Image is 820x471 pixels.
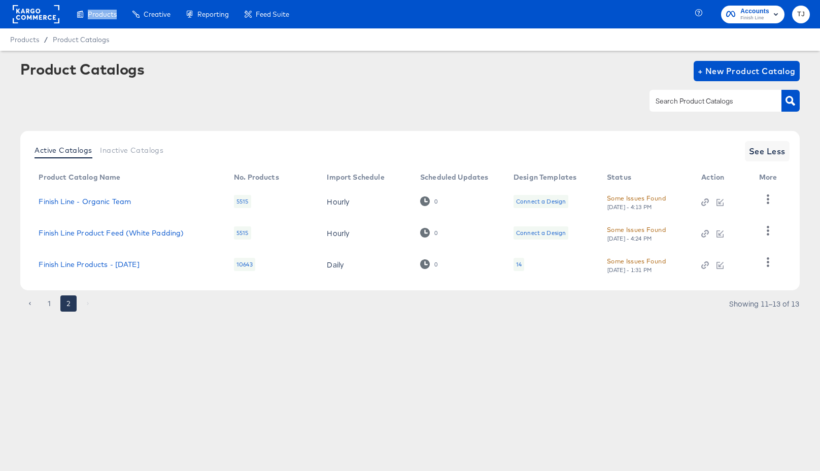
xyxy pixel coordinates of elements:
div: Scheduled Updates [420,173,489,181]
div: 0 [420,228,438,238]
span: Inactive Catalogs [100,146,163,154]
td: Hourly [319,217,412,249]
div: 5515 [234,226,251,240]
div: Some Issues Found [607,256,666,266]
button: Some Issues Found[DATE] - 4:24 PM [607,224,666,242]
button: Go to previous page [22,295,38,312]
a: Finish Line Product Feed (White Padding) [39,229,184,237]
div: 5515 [234,195,251,208]
div: Product Catalogs [20,61,144,77]
div: Design Templates [514,173,576,181]
td: Hourly [319,186,412,217]
button: + New Product Catalog [694,61,800,81]
a: Finish Line - Organic Team [39,197,131,206]
div: [DATE] - 4:24 PM [607,235,653,242]
div: Connect a Design [516,197,566,206]
div: 10643 [234,258,255,271]
button: Go to page 1 [41,295,57,312]
span: See Less [749,144,785,158]
span: + New Product Catalog [698,64,796,78]
div: [DATE] - 1:31 PM [607,266,653,274]
span: Products [10,36,39,44]
div: Some Issues Found [607,193,666,204]
div: Product Catalog Name [39,173,120,181]
span: Feed Suite [256,10,289,18]
th: More [751,170,790,186]
span: Products [88,10,117,18]
div: [DATE] - 4:13 PM [607,204,653,211]
div: Showing 11–13 of 13 [729,300,800,307]
button: Some Issues Found[DATE] - 4:13 PM [607,193,666,211]
input: Search Product Catalogs [654,95,762,107]
div: Connect a Design [514,195,568,208]
div: Connect a Design [516,229,566,237]
div: Connect a Design [514,226,568,240]
div: 0 [420,196,438,206]
div: 14 [516,260,522,268]
span: Accounts [740,6,769,17]
span: TJ [796,9,806,20]
span: Active Catalogs [35,146,92,154]
a: Product Catalogs [53,36,109,44]
td: Daily [319,249,412,280]
span: Reporting [197,10,229,18]
a: Finish Line Products - [DATE] [39,260,139,268]
button: AccountsFinish Line [721,6,784,23]
nav: pagination navigation [20,295,97,312]
div: Import Schedule [327,173,384,181]
button: See Less [745,141,790,161]
div: 14 [514,258,524,271]
th: Status [599,170,693,186]
div: 0 [434,198,438,205]
div: 0 [434,261,438,268]
span: / [39,36,53,44]
button: page 2 [60,295,77,312]
span: Finish Line [740,14,769,22]
div: 0 [434,229,438,237]
div: 0 [420,259,438,269]
span: Creative [144,10,170,18]
button: Some Issues Found[DATE] - 1:31 PM [607,256,666,274]
div: Some Issues Found [607,224,666,235]
button: TJ [792,6,810,23]
div: No. Products [234,173,279,181]
th: Action [693,170,750,186]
